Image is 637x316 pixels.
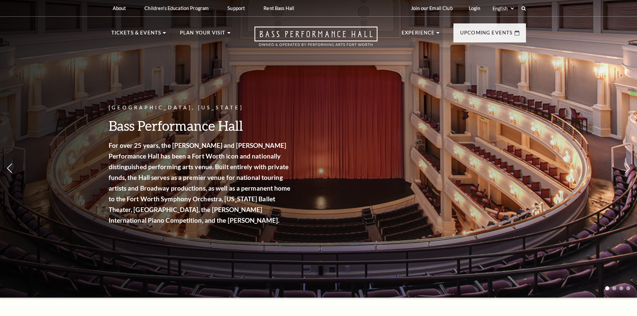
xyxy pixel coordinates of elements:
[144,5,209,11] p: Children's Education Program
[111,29,162,41] p: Tickets & Events
[460,29,513,41] p: Upcoming Events
[109,141,291,224] strong: For over 25 years, the [PERSON_NAME] and [PERSON_NAME] Performance Hall has been a Fort Worth ico...
[227,5,245,11] p: Support
[113,5,126,11] p: About
[402,29,435,41] p: Experience
[263,5,294,11] p: Rent Bass Hall
[109,117,293,134] h3: Bass Performance Hall
[491,5,515,12] select: Select:
[109,104,293,112] p: [GEOGRAPHIC_DATA], [US_STATE]
[180,29,226,41] p: Plan Your Visit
